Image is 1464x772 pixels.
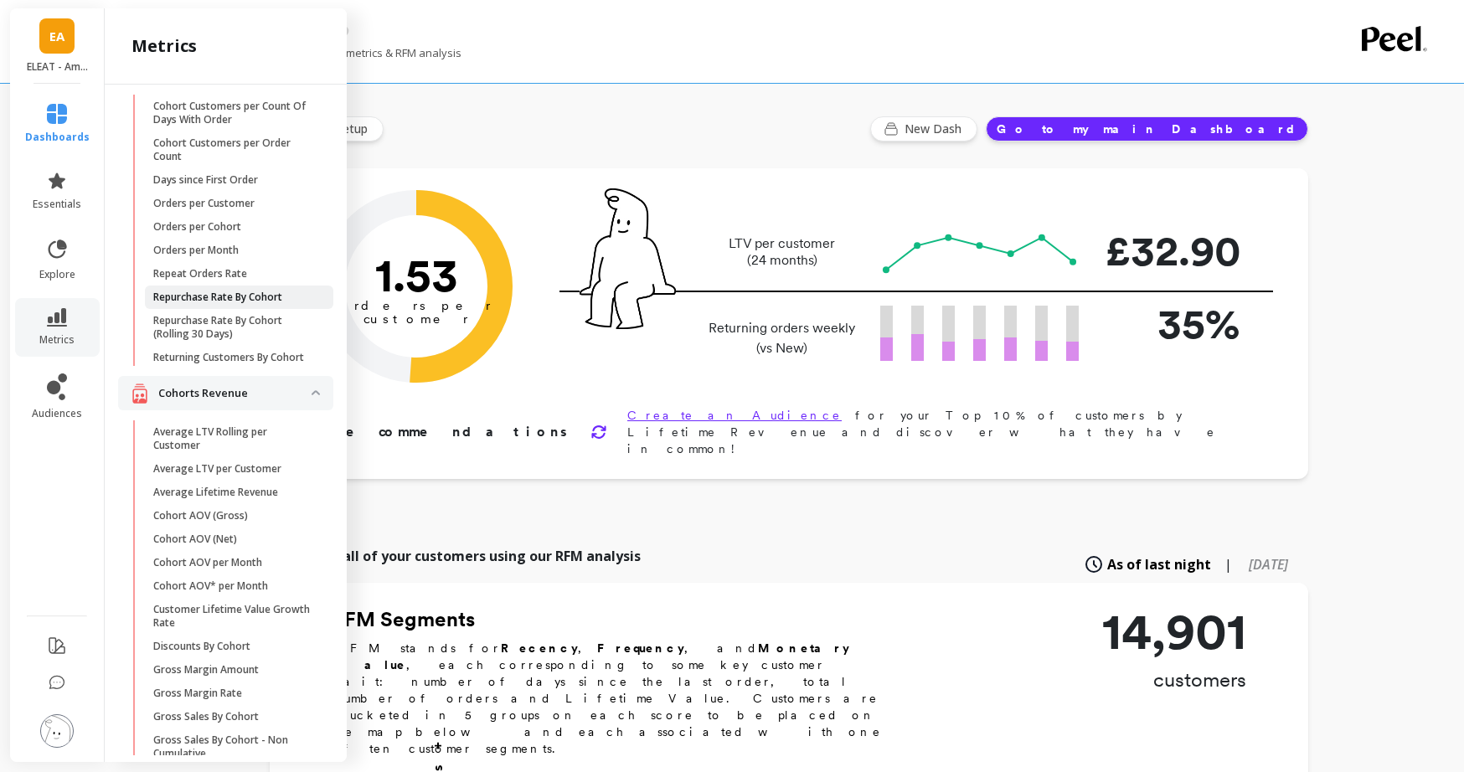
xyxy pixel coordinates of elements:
[153,486,278,499] p: Average Lifetime Revenue
[153,579,268,593] p: Cohort AOV* per Month
[1224,554,1232,574] span: |
[363,311,470,327] tspan: customer
[501,641,578,655] b: Recency
[33,198,81,211] span: essentials
[153,244,239,257] p: Orders per Month
[153,197,255,210] p: Orders per Customer
[153,603,313,630] p: Customer Lifetime Value Growth Rate
[1102,666,1246,693] p: customers
[153,509,248,522] p: Cohort AOV (Gross)
[153,314,313,341] p: Repurchase Rate By Cohort (Rolling 30 Days)
[153,710,259,723] p: Gross Sales By Cohort
[312,390,320,395] img: down caret icon
[131,34,197,58] h2: metrics
[153,687,242,700] p: Gross Margin Rate
[1107,554,1211,574] span: As of last night
[327,422,570,442] p: Recommendations
[39,333,75,347] span: metrics
[704,318,860,358] p: Returning orders weekly (vs New)
[340,298,492,313] tspan: orders per
[153,533,237,546] p: Cohort AOV (Net)
[580,188,676,329] img: pal seatted on line
[290,546,641,566] p: Explore all of your customers using our RFM analysis
[870,116,977,142] button: New Dash
[986,116,1308,142] button: Go to my main Dashboard
[153,425,313,452] p: Average LTV Rolling per Customer
[332,606,901,633] h2: RFM Segments
[332,640,901,757] p: RFM stands for , , and , each corresponding to some key customer trait: number of days since the ...
[153,556,262,569] p: Cohort AOV per Month
[40,714,74,748] img: profile picture
[153,640,250,653] p: Discounts By Cohort
[158,385,312,402] p: Cohorts Revenue
[49,27,64,46] span: EA
[153,663,259,677] p: Gross Margin Amount
[153,220,241,234] p: Orders per Cohort
[131,383,148,404] img: navigation item icon
[153,267,247,280] p: Repeat Orders Rate
[1106,219,1240,282] p: £32.90
[27,60,88,74] p: ELEAT - Amazon
[25,131,90,144] span: dashboards
[153,100,313,126] p: Cohort Customers per Count Of Days With Order
[1102,606,1246,656] p: 14,901
[704,235,860,269] p: LTV per customer (24 months)
[153,733,313,760] p: Gross Sales By Cohort - Non Cumulative
[375,247,458,302] text: 1.53
[153,351,304,364] p: Returning Customers By Cohort
[1249,555,1288,574] span: [DATE]
[627,409,842,422] a: Create an Audience
[32,407,82,420] span: audiences
[905,121,967,137] span: New Dash
[153,462,281,476] p: Average LTV per Customer
[153,173,258,187] p: Days since First Order
[153,136,313,163] p: Cohort Customers per Order Count
[39,268,75,281] span: explore
[627,407,1255,457] p: for your Top 10% of customers by Lifetime Revenue and discover what they have in common!
[597,641,684,655] b: Frequency
[153,291,282,304] p: Repurchase Rate By Cohort
[1106,292,1240,355] p: 35%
